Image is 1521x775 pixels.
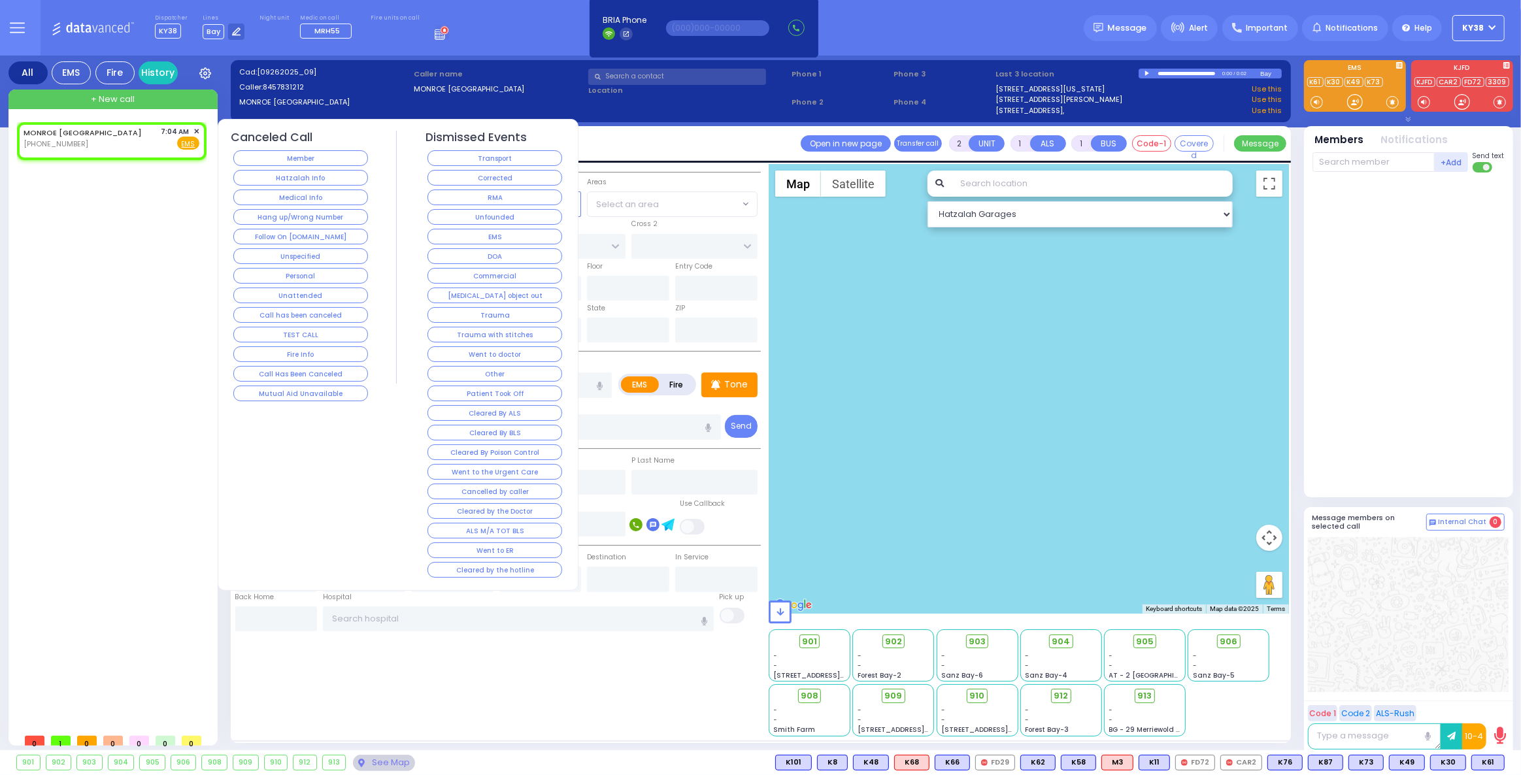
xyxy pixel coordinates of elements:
span: Sanz Bay-4 [1025,670,1067,680]
div: ALS [1101,755,1133,770]
h5: Message members on selected call [1312,514,1426,531]
span: Phone 1 [792,69,889,80]
button: ALS M/A TOT BLS [427,523,562,538]
label: Fire units on call [371,14,420,22]
button: Corrected [427,170,562,186]
input: (000)000-00000 [666,20,769,36]
div: BLS [1061,755,1096,770]
div: All [8,61,48,84]
div: BLS [1430,755,1466,770]
button: Unfounded [427,209,562,225]
div: K101 [775,755,812,770]
div: See map [353,755,414,771]
span: 903 [969,635,986,648]
a: K73 [1365,77,1383,87]
span: - [1025,651,1029,661]
button: Toggle fullscreen view [1256,171,1282,197]
button: Trauma with stitches [427,327,562,342]
div: BLS [853,755,889,770]
div: K73 [1348,755,1384,770]
span: 0 [1490,516,1501,528]
label: Pick up [720,592,744,602]
span: 0 [77,736,97,746]
div: 909 [233,755,258,770]
span: 8457831212 [263,82,304,92]
span: - [941,705,945,715]
label: EMS [1304,65,1406,74]
button: Commercial [427,268,562,284]
img: Logo [52,20,139,36]
button: RMA [427,190,562,205]
span: Important [1246,22,1288,34]
button: Message [1234,135,1286,152]
div: 0:00 [1222,66,1233,81]
button: Member [233,150,368,166]
a: FD72 [1462,77,1484,87]
span: 0 [182,736,201,746]
u: EMS [182,139,195,149]
button: Cleared by the hotline [427,562,562,578]
button: ALS [1030,135,1066,152]
div: FD29 [975,755,1015,770]
span: 902 [885,635,902,648]
span: - [774,705,778,715]
span: 901 [802,635,817,648]
span: Smith Farm [774,725,816,734]
div: BLS [817,755,848,770]
button: Show street map [775,171,821,197]
span: Sanz Bay-5 [1193,670,1235,680]
span: Sanz Bay-6 [941,670,983,680]
span: KY38 [155,24,181,39]
button: Cleared by the Doctor [427,503,562,519]
input: Search hospital [323,606,713,631]
button: Code 1 [1308,705,1337,721]
button: Call has been canceled [233,307,368,323]
label: In Service [675,552,709,563]
span: 904 [1052,635,1070,648]
span: + New call [91,93,135,106]
label: MONROE [GEOGRAPHIC_DATA] [414,84,584,95]
button: Trauma [427,307,562,323]
label: Cross 2 [631,219,658,229]
button: Unattended [233,288,368,303]
img: message.svg [1094,23,1103,33]
div: K49 [1389,755,1425,770]
button: Cancelled by caller [427,484,562,499]
div: ALS [894,755,929,770]
button: TEST CALL [233,327,368,342]
label: Floor [587,261,603,272]
div: BLS [1348,755,1384,770]
span: - [858,651,861,661]
span: Internal Chat [1439,518,1487,527]
div: BLS [775,755,812,770]
button: +Add [1435,152,1469,172]
span: - [858,661,861,670]
label: P Last Name [631,455,675,466]
span: BRIA Phone [603,14,646,26]
span: [PHONE_NUMBER] [24,139,88,149]
span: Select an area [596,198,659,211]
a: [STREET_ADDRESS][PERSON_NAME] [995,94,1122,105]
div: EMS [52,61,91,84]
div: 901 [17,755,40,770]
span: 0 [156,736,175,746]
div: 906 [171,755,196,770]
span: AT - 2 [GEOGRAPHIC_DATA] [1109,670,1206,680]
button: Members [1315,133,1364,148]
button: Map camera controls [1256,525,1282,551]
a: Open this area in Google Maps (opens a new window) [772,597,815,614]
span: - [774,661,778,670]
div: BLS [935,755,970,770]
a: Use this [1252,94,1282,105]
button: Patient Took Off [427,386,562,401]
button: DOA [427,248,562,264]
a: K49 [1345,77,1363,87]
div: BLS [1020,755,1056,770]
span: [STREET_ADDRESS][PERSON_NAME] [941,725,1065,734]
span: 906 [1220,635,1237,648]
span: 908 [801,689,818,702]
label: Medic on call [300,14,356,22]
button: Transport [427,150,562,166]
label: Cad: [239,67,409,78]
div: 913 [323,755,346,770]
